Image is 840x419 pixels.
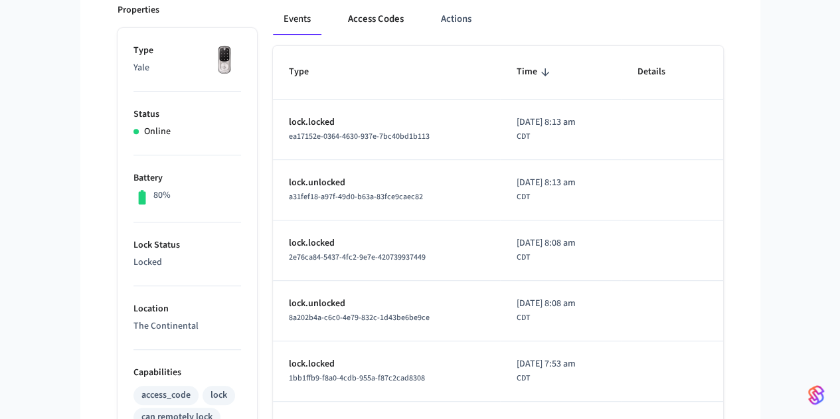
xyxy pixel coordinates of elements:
[141,388,191,402] div: access_code
[133,61,241,75] p: Yale
[516,116,575,143] div: America/Chicago
[516,176,575,190] span: [DATE] 8:13 am
[289,297,485,311] p: lock.unlocked
[289,357,485,371] p: lock.locked
[516,357,575,384] div: America/Chicago
[516,357,575,371] span: [DATE] 7:53 am
[516,297,575,311] span: [DATE] 8:08 am
[153,189,171,203] p: 80%
[133,44,241,58] p: Type
[516,116,575,129] span: [DATE] 8:13 am
[289,252,426,263] span: 2e76ca84-5437-4fc2-9e7e-420739937449
[430,3,482,35] button: Actions
[516,297,575,324] div: America/Chicago
[289,312,430,323] span: 8a202b4a-c6c0-4e79-832c-1d43be6be9ce
[133,256,241,270] p: Locked
[208,44,241,77] img: Yale Assure Touchscreen Wifi Smart Lock, Satin Nickel, Front
[273,3,321,35] button: Events
[516,373,529,384] span: CDT
[289,236,485,250] p: lock.locked
[637,62,682,82] span: Details
[144,125,171,139] p: Online
[289,116,485,129] p: lock.locked
[516,236,575,250] span: [DATE] 8:08 am
[289,176,485,190] p: lock.unlocked
[516,176,575,203] div: America/Chicago
[210,388,227,402] div: lock
[289,62,326,82] span: Type
[133,319,241,333] p: The Continental
[133,238,241,252] p: Lock Status
[289,373,425,384] span: 1bb1ffb9-f8a0-4cdb-955a-f87c2cad8308
[289,191,423,203] span: a31fef18-a97f-49d0-b63a-83fce9caec82
[118,3,159,17] p: Properties
[808,384,824,406] img: SeamLogoGradient.69752ec5.svg
[516,62,554,82] span: Time
[133,108,241,122] p: Status
[273,3,723,35] div: ant example
[337,3,414,35] button: Access Codes
[516,191,529,203] span: CDT
[516,252,529,264] span: CDT
[289,131,430,142] span: ea17152e-0364-4630-937e-7bc40bd1b113
[516,312,529,324] span: CDT
[133,171,241,185] p: Battery
[133,302,241,316] p: Location
[133,366,241,380] p: Capabilities
[516,236,575,264] div: America/Chicago
[516,131,529,143] span: CDT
